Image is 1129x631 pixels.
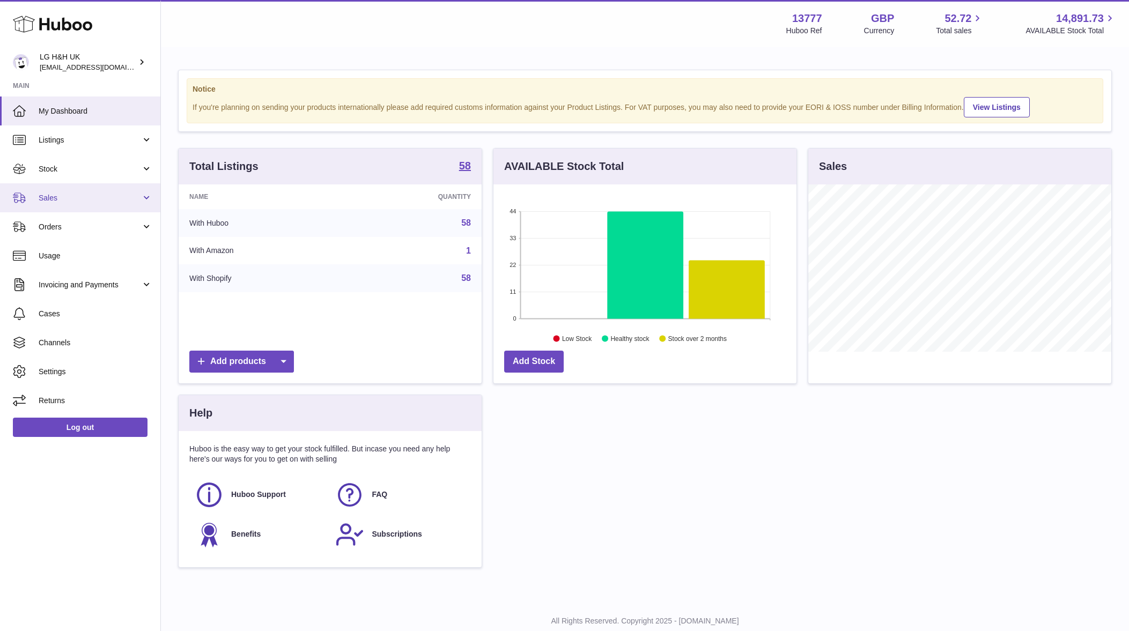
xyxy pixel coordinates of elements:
[864,26,895,36] div: Currency
[39,106,152,116] span: My Dashboard
[40,52,136,72] div: LG H&H UK
[335,520,465,549] a: Subscriptions
[193,84,1097,94] strong: Notice
[39,280,141,290] span: Invoicing and Payments
[871,11,894,26] strong: GBP
[39,338,152,348] span: Channels
[39,135,141,145] span: Listings
[169,616,1120,626] p: All Rights Reserved. Copyright 2025 - [DOMAIN_NAME]
[459,160,471,173] a: 58
[13,54,29,70] img: veechen@lghnh.co.uk
[39,164,141,174] span: Stock
[510,288,516,295] text: 11
[13,418,147,437] a: Log out
[195,520,324,549] a: Benefits
[510,235,516,241] text: 33
[372,529,422,539] span: Subscriptions
[189,406,212,420] h3: Help
[39,251,152,261] span: Usage
[504,351,564,373] a: Add Stock
[195,480,324,509] a: Huboo Support
[344,184,482,209] th: Quantity
[231,489,286,500] span: Huboo Support
[39,222,141,232] span: Orders
[179,264,344,292] td: With Shopify
[39,309,152,319] span: Cases
[39,193,141,203] span: Sales
[189,351,294,373] a: Add products
[1025,26,1116,36] span: AVAILABLE Stock Total
[335,480,465,509] a: FAQ
[510,208,516,214] text: 44
[461,218,471,227] a: 58
[189,444,471,464] p: Huboo is the easy way to get your stock fulfilled. But incase you need any help here's our ways f...
[39,367,152,377] span: Settings
[936,26,984,36] span: Total sales
[513,315,516,322] text: 0
[193,95,1097,117] div: If you're planning on sending your products internationally please add required customs informati...
[372,489,387,500] span: FAQ
[466,246,471,255] a: 1
[231,529,261,539] span: Benefits
[1056,11,1104,26] span: 14,891.73
[189,159,259,174] h3: Total Listings
[668,335,727,343] text: Stock over 2 months
[179,237,344,265] td: With Amazon
[964,97,1030,117] a: View Listings
[610,335,650,343] text: Healthy stock
[179,184,344,209] th: Name
[1025,11,1116,36] a: 14,891.73 AVAILABLE Stock Total
[459,160,471,171] strong: 58
[819,159,847,174] h3: Sales
[40,63,158,71] span: [EMAIL_ADDRESS][DOMAIN_NAME]
[461,273,471,283] a: 58
[510,262,516,268] text: 22
[562,335,592,343] text: Low Stock
[179,209,344,237] td: With Huboo
[504,159,624,174] h3: AVAILABLE Stock Total
[39,396,152,406] span: Returns
[944,11,971,26] span: 52.72
[792,11,822,26] strong: 13777
[786,26,822,36] div: Huboo Ref
[936,11,984,36] a: 52.72 Total sales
